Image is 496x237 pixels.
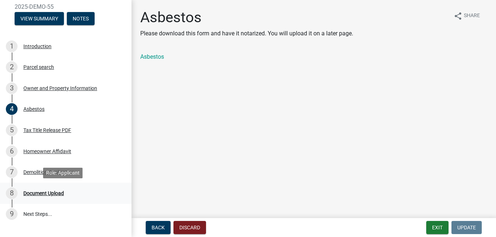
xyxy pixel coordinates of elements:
button: Back [146,221,171,234]
div: Asbestos [23,106,45,112]
div: Owner and Property Information [23,86,97,91]
div: 8 [6,187,18,199]
div: Homeowner Affidavit [23,149,71,154]
span: Back [152,225,165,230]
button: shareShare [448,9,486,23]
button: Discard [173,221,206,234]
button: Exit [426,221,449,234]
div: 6 [6,145,18,157]
button: View Summary [15,12,64,25]
div: Tax Title Release PDF [23,128,71,133]
div: Role: Applicant [43,168,83,178]
div: Demolition Application [23,170,74,175]
div: 3 [6,82,18,94]
span: Share [464,12,480,20]
h1: Asbestos [140,9,353,26]
wm-modal-confirm: Notes [67,16,95,22]
span: 2025-DEMO-55 [15,3,117,10]
div: 5 [6,124,18,136]
button: Update [451,221,482,234]
div: Introduction [23,44,51,49]
div: 7 [6,166,18,178]
wm-modal-confirm: Summary [15,16,64,22]
div: 2 [6,61,18,73]
span: Update [457,225,476,230]
div: 4 [6,103,18,115]
div: Parcel search [23,65,54,70]
i: share [454,12,462,20]
div: Document Upload [23,191,64,196]
div: 9 [6,208,18,220]
a: Asbestos [140,53,164,60]
button: Notes [67,12,95,25]
div: 1 [6,40,18,52]
p: Please download this form and have it notarized. You will upload it on a later page. [140,29,353,38]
